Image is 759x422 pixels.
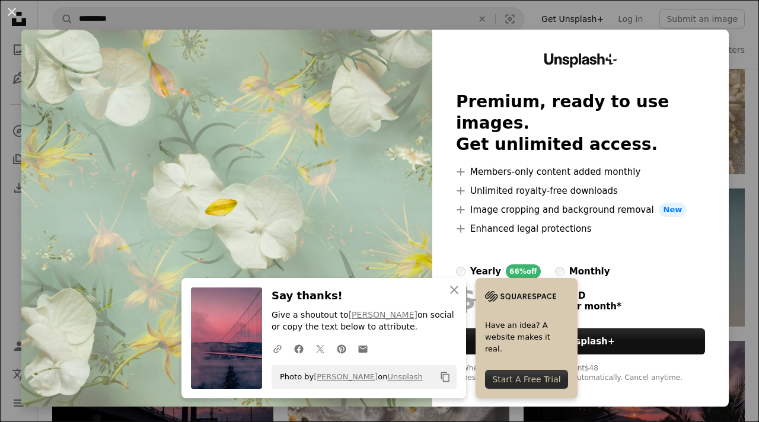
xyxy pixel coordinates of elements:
[470,264,501,279] div: yearly
[314,372,378,381] a: [PERSON_NAME]
[562,336,615,347] strong: Unsplash+
[456,222,705,236] li: Enhanced legal protections
[435,367,455,387] button: Copy to clipboard
[272,309,457,333] p: Give a shoutout to on social or copy the text below to attribute.
[456,184,705,198] li: Unlimited royalty-free downloads
[485,287,556,305] img: file-1705255347840-230a6ab5bca9image
[331,337,352,360] a: Share on Pinterest
[288,337,310,360] a: Share on Facebook
[352,337,374,360] a: Share over email
[476,278,578,398] a: Have an idea? A website makes it real.Start A Free Trial
[565,301,621,312] span: per month *
[456,364,705,383] div: * When paid annually, billed upfront $48 Taxes where applicable. Renews automatically. Cancel any...
[506,264,541,279] div: 66% off
[272,287,457,305] h3: Say thanks!
[456,267,465,276] input: yearly66%off
[569,264,610,279] div: monthly
[456,203,705,217] li: Image cropping and background removal
[485,370,568,389] div: Start A Free Trial
[565,290,621,301] span: USD
[456,328,705,354] button: GetUnsplash+
[387,372,422,381] a: Unsplash
[555,267,565,276] input: monthly
[485,319,568,355] span: Have an idea? A website makes it real.
[456,165,705,179] li: Members-only content added monthly
[659,203,687,217] span: New
[349,310,417,319] a: [PERSON_NAME]
[274,367,423,386] span: Photo by on
[310,337,331,360] a: Share on Twitter
[456,91,705,155] h2: Premium, ready to use images. Get unlimited access.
